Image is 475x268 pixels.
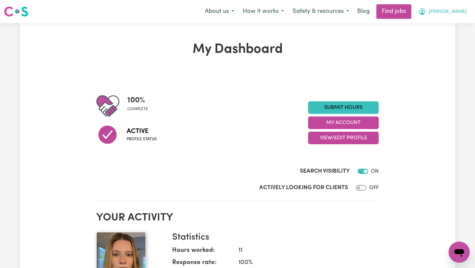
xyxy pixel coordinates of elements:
div: Profile completeness: 100% [127,94,153,117]
h2: Your activity [96,212,379,224]
a: Blog [353,4,374,19]
button: Safety & resources [288,5,353,18]
dd: 11 [233,246,373,255]
a: Find jobs [376,4,411,19]
span: [PERSON_NAME] [429,8,467,16]
button: How it works [238,5,288,18]
iframe: Button to launch messaging window [449,242,470,263]
h3: Statistics [172,232,373,243]
button: About us [201,5,238,18]
img: Careseekers logo [4,6,28,17]
dt: Hours worked: [172,246,233,258]
span: complete [127,106,148,112]
button: View/Edit Profile [308,132,379,144]
span: Profile status [127,136,157,142]
dd: 100 % [233,258,373,268]
button: My Account [308,117,379,129]
label: Search Visibility [300,167,350,176]
span: OFF [369,185,379,190]
span: 100 % [127,94,148,106]
span: Active [127,126,157,136]
a: Careseekers logo [4,4,28,19]
button: My Account [414,5,471,18]
h1: My Dashboard [96,42,379,57]
span: ON [371,169,379,174]
label: Actively Looking for Clients [259,184,348,192]
a: Submit Hours [308,101,379,114]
